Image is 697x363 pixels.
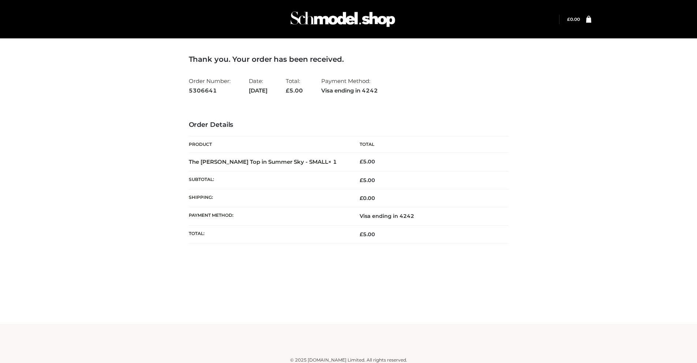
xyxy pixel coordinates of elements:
[189,75,231,97] li: Order Number:
[360,231,363,238] span: £
[360,177,363,184] span: £
[349,207,509,225] td: Visa ending in 4242
[189,136,349,153] th: Product
[189,55,509,64] h3: Thank you. Your order has been received.
[189,207,349,225] th: Payment method:
[321,75,378,97] li: Payment Method:
[189,189,349,207] th: Shipping:
[286,87,289,94] span: £
[249,86,267,95] strong: [DATE]
[360,195,375,201] bdi: 0.00
[349,136,509,153] th: Total
[567,16,580,22] a: £0.00
[567,16,570,22] span: £
[288,5,398,34] img: Schmodel Admin 964
[360,177,375,184] span: 5.00
[360,158,375,165] bdi: 5.00
[360,195,363,201] span: £
[286,87,303,94] span: 5.00
[189,171,349,189] th: Subtotal:
[189,225,349,243] th: Total:
[249,75,267,97] li: Date:
[286,75,303,97] li: Total:
[189,86,231,95] strong: 5306641
[328,158,337,165] strong: × 1
[567,16,580,22] bdi: 0.00
[189,121,509,129] h3: Order Details
[360,231,375,238] span: 5.00
[189,158,337,165] strong: The [PERSON_NAME] Top in Summer Sky - SMALL
[321,86,378,95] strong: Visa ending in 4242
[360,158,363,165] span: £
